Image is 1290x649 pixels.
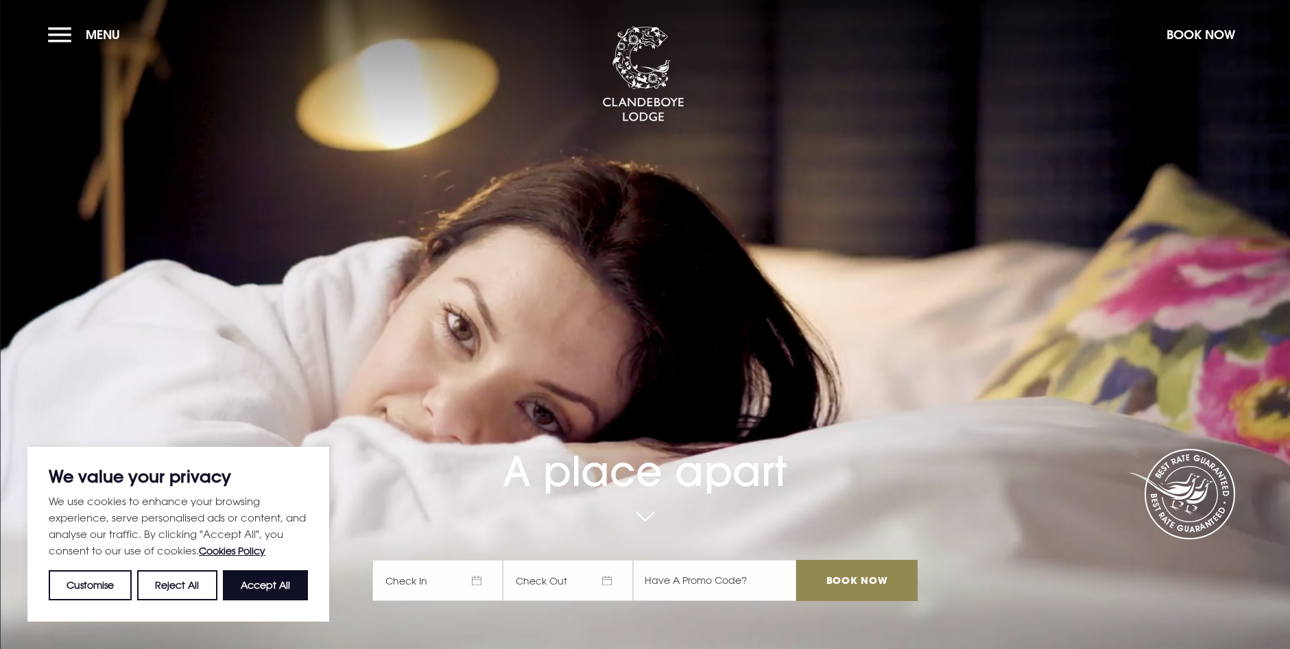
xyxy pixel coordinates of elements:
input: Have A Promo Code? [633,560,796,601]
p: We value your privacy [49,468,308,485]
p: We use cookies to enhance your browsing experience, serve personalised ads or content, and analys... [49,493,308,559]
a: Cookies Policy [199,545,265,556]
span: Check In [372,560,503,601]
span: Menu [86,27,120,42]
input: Book Now [796,560,917,601]
button: Customise [49,570,132,600]
button: Menu [48,20,127,49]
h1: A place apart [372,407,917,495]
button: Book Now [1160,20,1242,49]
button: Accept All [223,570,308,600]
button: Reject All [137,570,217,600]
span: Check Out [503,560,633,601]
div: We value your privacy [27,447,329,622]
img: Clandeboye Lodge [602,27,684,123]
